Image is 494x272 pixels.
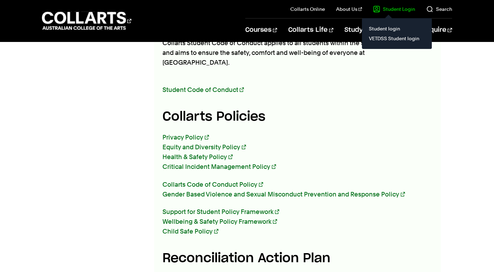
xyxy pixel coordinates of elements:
[162,153,233,160] a: Health & Safety Policy
[245,19,277,42] a: Courses
[336,6,362,13] a: About Us
[162,208,279,215] a: Support for Student Policy Framework
[426,6,452,13] a: Search
[368,24,426,34] a: Student login
[422,19,452,42] a: Enquire
[162,191,405,198] a: Gender Based Violence and Sexual Misconduct Prevention and Response Policy
[344,19,410,42] a: Study Information
[162,163,276,170] a: Critical Incident Management Policy
[368,34,426,43] a: VETDSS Student login
[290,6,325,13] a: Collarts Online
[162,143,246,151] a: Equity and Diversity Policy
[162,218,277,225] a: Wellbeing & Safety Policy Framework
[162,86,244,93] a: Student Code of Conduct
[162,228,218,235] a: Child Safe Policy
[162,181,263,188] a: Collarts Code of Conduct Policy
[162,249,422,268] h4: Reconciliation Action Plan
[162,134,209,141] a: Privacy Policy
[162,107,422,126] h4: Collarts Policies
[42,11,131,31] div: Go to homepage
[373,6,415,13] a: Student Login
[162,38,422,67] p: Collarts Student Code of Conduct applies to all students within the student community and aims to...
[288,19,333,42] a: Collarts Life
